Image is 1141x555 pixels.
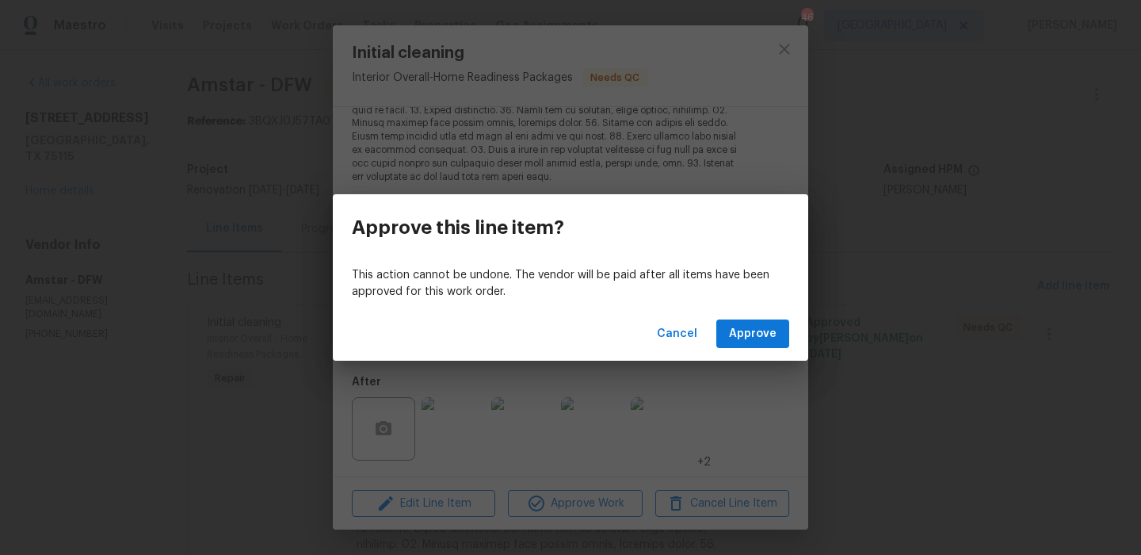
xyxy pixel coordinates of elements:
[651,320,704,349] button: Cancel
[352,267,789,300] p: This action cannot be undone. The vendor will be paid after all items have been approved for this...
[729,324,777,344] span: Approve
[716,320,789,349] button: Approve
[352,216,564,239] h3: Approve this line item?
[657,324,697,344] span: Cancel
